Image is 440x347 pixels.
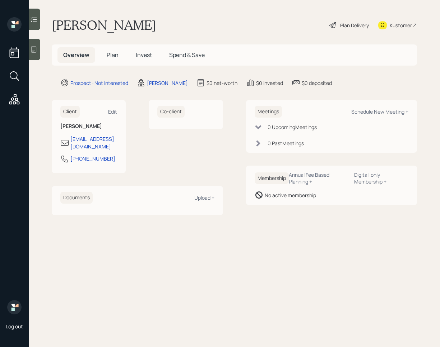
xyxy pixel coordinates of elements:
[7,300,22,314] img: retirable_logo.png
[136,51,152,59] span: Invest
[63,51,89,59] span: Overview
[255,172,289,184] h6: Membership
[52,17,156,33] h1: [PERSON_NAME]
[60,192,93,204] h6: Documents
[354,171,408,185] div: Digital-only Membership +
[256,79,283,87] div: $0 invested
[390,22,412,29] div: Kustomer
[147,79,188,87] div: [PERSON_NAME]
[194,194,214,201] div: Upload +
[255,106,282,118] h6: Meetings
[169,51,205,59] span: Spend & Save
[265,191,316,199] div: No active membership
[70,135,117,150] div: [EMAIL_ADDRESS][DOMAIN_NAME]
[268,139,304,147] div: 0 Past Meeting s
[207,79,237,87] div: $0 net-worth
[6,323,23,330] div: Log out
[60,123,117,129] h6: [PERSON_NAME]
[351,108,408,115] div: Schedule New Meeting +
[157,106,185,118] h6: Co-client
[340,22,369,29] div: Plan Delivery
[70,79,128,87] div: Prospect · Not Interested
[108,108,117,115] div: Edit
[70,155,115,162] div: [PHONE_NUMBER]
[289,171,348,185] div: Annual Fee Based Planning +
[268,123,317,131] div: 0 Upcoming Meeting s
[107,51,119,59] span: Plan
[302,79,332,87] div: $0 deposited
[60,106,80,118] h6: Client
